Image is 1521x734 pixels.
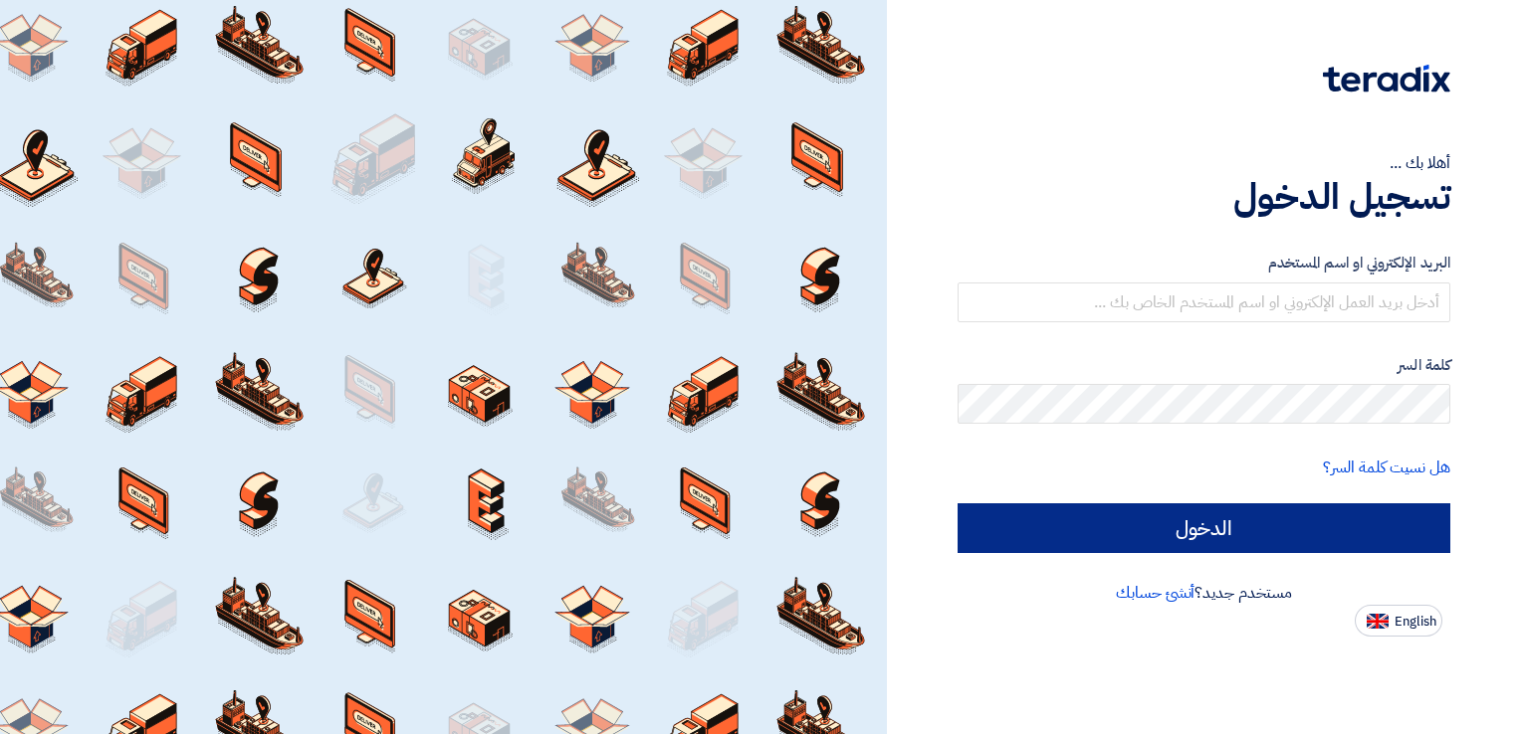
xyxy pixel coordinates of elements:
[1367,614,1389,629] img: en-US.png
[958,503,1450,553] input: الدخول
[958,354,1450,377] label: كلمة السر
[958,252,1450,275] label: البريد الإلكتروني او اسم المستخدم
[1323,456,1450,479] a: هل نسيت كلمة السر؟
[1395,615,1436,629] span: English
[1323,65,1450,92] img: Teradix logo
[958,282,1450,322] input: أدخل بريد العمل الإلكتروني او اسم المستخدم الخاص بك ...
[958,175,1450,219] h1: تسجيل الدخول
[1355,605,1442,637] button: English
[958,151,1450,175] div: أهلا بك ...
[1116,581,1195,605] a: أنشئ حسابك
[958,581,1450,605] div: مستخدم جديد؟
